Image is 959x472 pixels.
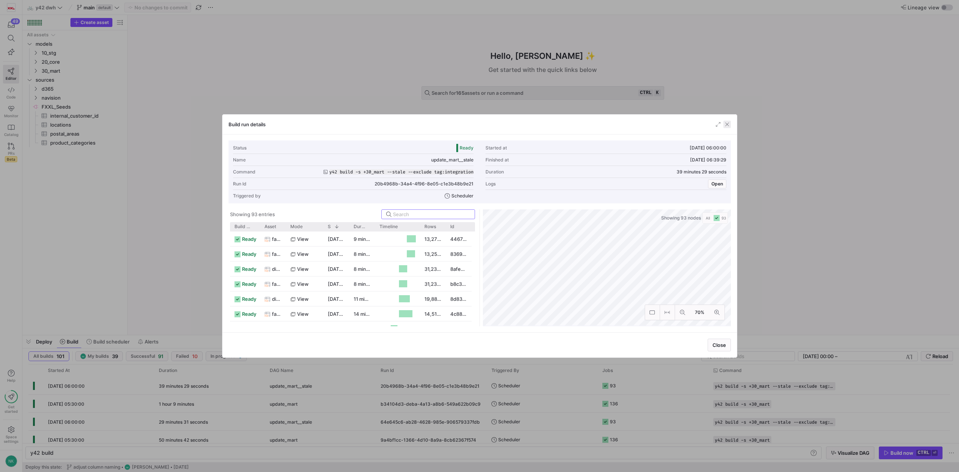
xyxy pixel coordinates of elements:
[297,292,309,306] span: view
[354,266,405,272] y42-duration: 8 minutes 43 seconds
[393,211,470,217] input: Search
[242,322,256,336] span: ready
[420,306,446,321] div: 14,517,209
[450,224,454,229] span: Id
[446,246,472,261] div: 83695d2d-4044-4d1f-9e47-2fc5f459c104
[242,292,256,306] span: ready
[713,342,726,348] span: Close
[446,232,472,246] div: 4467e03e-db25-4979-9470-d8ee6d84ad7f
[272,307,282,321] span: fact_line_item
[235,224,250,229] span: Build status
[233,193,261,199] div: Triggered by
[272,322,282,336] span: dim_product_service
[297,232,309,246] span: view
[329,169,474,175] span: y42 build -s +30_mart --stale --exclude tag:integration
[690,157,726,163] span: [DATE] 06:39:29
[272,262,282,276] span: dim_stock_attributes
[233,169,255,175] div: Command
[242,277,256,291] span: ready
[485,181,496,187] div: Logs
[693,308,706,317] span: 70%
[272,232,282,246] span: fact_stock_3_years_detail
[328,236,366,242] span: [DATE] 06:29:58
[272,292,282,306] span: dim_line_item_attributes
[708,339,731,351] button: Close
[690,305,710,320] button: 70%
[290,224,303,229] span: Mode
[233,181,246,187] div: Run Id
[420,321,446,336] div: 1,527,341
[230,211,275,217] div: Showing 93 entries
[328,296,365,302] span: [DATE] 06:21:03
[711,181,723,187] span: Open
[229,121,266,127] h3: Build run details
[446,291,472,306] div: 8d83a03a-f420-4ba0-91bd-0155c0105058
[485,169,504,175] div: Duration
[706,215,710,221] span: All
[272,247,282,261] span: fact_stock_3_years_history
[460,145,474,151] span: Ready
[661,215,702,221] span: Showing 93 nodes
[328,326,365,332] span: [DATE] 06:12:03
[690,145,726,151] span: [DATE] 06:00:00
[328,281,365,287] span: [DATE] 06:21:07
[354,281,404,287] y42-duration: 8 minutes 51 seconds
[420,261,446,276] div: 31,236,476
[272,277,282,291] span: fact_stock
[485,157,509,163] div: Finished at
[451,193,474,199] span: Scheduler
[446,321,472,336] div: e10d0c21-60d0-423d-a190-6335c2245bd7
[354,311,406,317] y42-duration: 14 minutes 51 seconds
[485,145,507,151] div: Started at
[297,247,309,261] span: view
[233,157,246,163] div: Name
[297,277,309,291] span: view
[354,251,405,257] y42-duration: 8 minutes 56 seconds
[677,169,726,175] y42-duration: 39 minutes 29 seconds
[354,236,405,242] y42-duration: 9 minutes 30 seconds
[328,224,331,229] span: Started at
[242,232,256,246] span: ready
[420,232,446,246] div: 13,270,917
[375,181,474,187] span: 20b4968b-34a4-4f96-8e05-c1e3b48b9e21
[297,262,309,276] span: view
[379,224,398,229] span: Timeline
[242,262,256,276] span: ready
[264,224,276,229] span: Asset
[297,307,309,321] span: view
[328,311,365,317] span: [DATE] 06:21:03
[446,306,472,321] div: 4c8848db-8e9b-43d8-919e-837e08e3056f
[242,247,256,261] span: ready
[354,326,402,332] y42-duration: 7 minutes 9 seconds
[328,251,366,257] span: [DATE] 06:29:58
[354,224,365,229] span: Duration
[242,307,256,321] span: ready
[354,296,406,302] y42-duration: 11 minutes 48 seconds
[420,246,446,261] div: 13,251,293
[233,145,246,151] div: Status
[708,179,726,188] button: Open
[420,291,446,306] div: 19,886,647
[446,261,472,276] div: 8afe01e4-7e45-4dd3-a3aa-362d169ed209
[424,224,436,229] span: Rows
[446,276,472,291] div: b8c32239-b146-44fa-a3f1-0a85670478ee
[721,216,726,220] span: 93
[420,276,446,291] div: 31,236,476
[431,157,474,163] span: update_mart__stale
[328,266,365,272] span: [DATE] 06:21:07
[297,322,309,336] span: view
